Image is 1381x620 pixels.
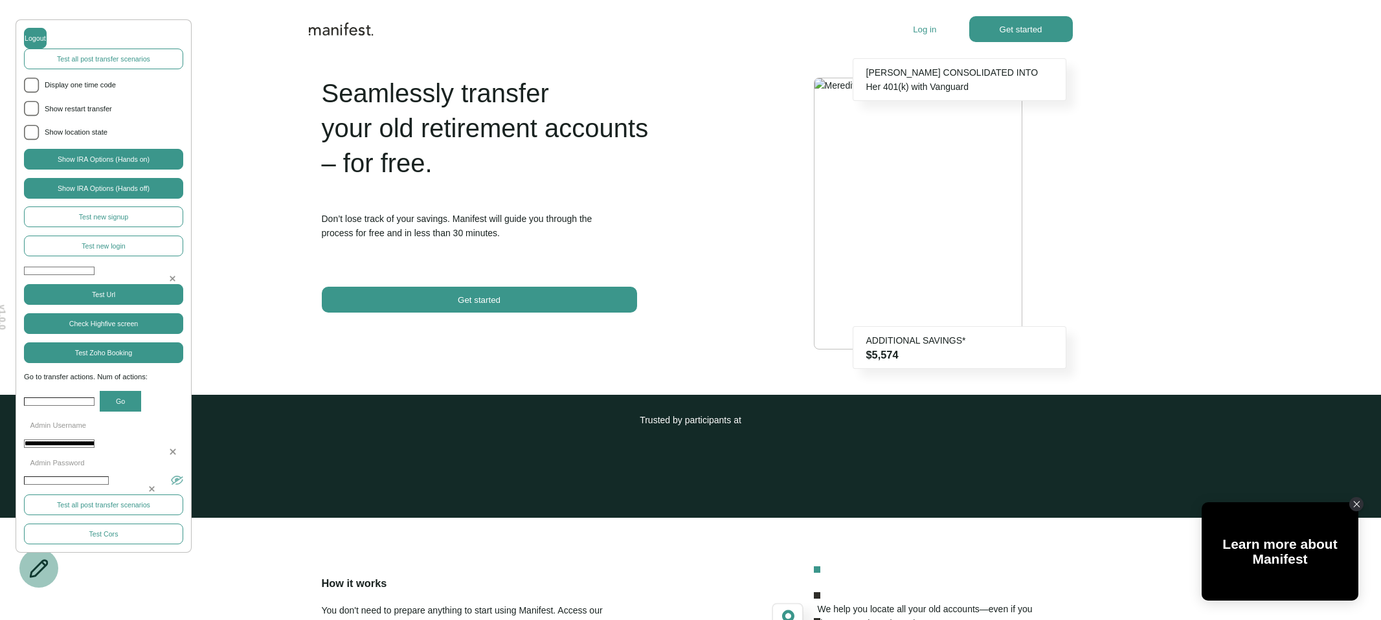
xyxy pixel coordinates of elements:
[24,49,183,69] button: Test all post transfer scenarios
[866,333,1053,348] div: ADDITIONAL SAVINGS*
[24,149,183,170] button: Show IRA Options (Hands on)
[814,78,1022,93] img: Meredith
[100,391,141,412] button: Go
[24,178,183,199] button: Show IRA Options (Hands off)
[45,127,183,138] span: Show location state
[1202,502,1358,601] div: Open Tolstoy
[1202,502,1358,601] div: Open Tolstoy widget
[24,284,183,305] button: Test Url
[866,348,1053,362] h3: $5,574
[45,104,183,115] span: Show restart transfer
[322,76,654,181] h1: Seamlessly transfer your old retirement accounts – for free.
[45,80,183,91] span: Display one time code
[322,576,611,590] h3: How it works
[24,313,183,334] button: Check Highfive screen
[24,236,183,256] button: Test new login
[24,125,183,140] li: Show location state
[24,494,183,515] button: Test all post transfer scenarios
[24,371,183,383] span: Go to transfer actions. Num of actions:
[913,25,936,34] button: Log in
[24,524,183,544] button: Test Cors
[24,420,183,432] p: Admin Username
[24,342,183,363] button: Test Zoho Booking
[866,80,1053,94] div: Her 401(k) with Vanguard
[1202,502,1358,601] div: Tolstoy bubble widget
[322,287,637,313] button: Get started
[24,28,47,49] button: Logout
[1349,497,1364,511] div: Close Tolstoy widget
[24,78,183,93] li: Display one time code
[24,458,183,469] p: Admin Password
[866,65,1053,80] div: [PERSON_NAME] CONSOLIDATED INTO
[1202,537,1358,566] div: Learn more about Manifest
[322,212,654,240] p: Don’t lose track of your savings. Manifest will guide you through the process for free and in les...
[24,206,183,227] button: Test new signup
[24,101,183,116] li: Show restart transfer
[969,16,1073,42] button: Get started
